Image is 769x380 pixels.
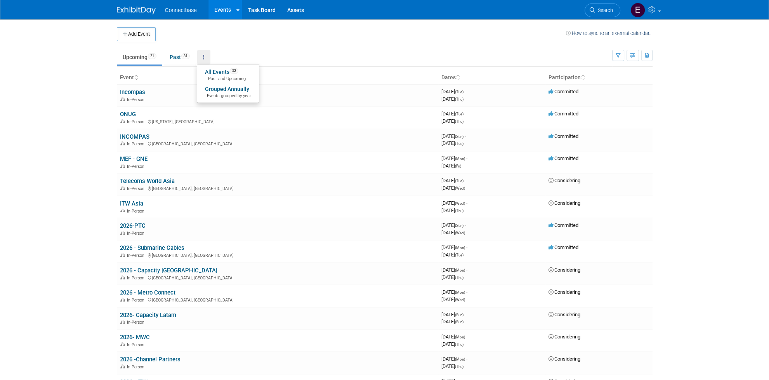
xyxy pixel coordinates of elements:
span: (Sun) [455,313,463,317]
span: In-Person [127,209,147,214]
span: [DATE] [441,312,466,317]
span: In-Person [127,186,147,191]
th: Event [117,71,438,84]
span: In-Person [127,231,147,236]
span: [DATE] [441,289,467,295]
img: In-Person Event [120,186,125,190]
span: (Mon) [455,268,465,272]
span: In-Person [127,97,147,102]
span: In-Person [127,342,147,347]
th: Dates [438,71,545,84]
a: How to sync to an external calendar... [566,30,653,36]
span: - [465,133,466,139]
span: (Thu) [455,97,463,101]
span: Considering [549,312,580,317]
span: - [465,222,466,228]
img: In-Person Event [120,364,125,368]
span: Search [595,7,613,13]
span: Committed [549,155,578,161]
span: [DATE] [441,133,466,139]
a: Past31 [164,50,196,64]
span: (Tue) [455,90,463,94]
span: Considering [549,334,580,340]
span: Events grouped by year [205,93,251,99]
span: - [466,267,467,273]
a: INCOMPAS [120,133,149,140]
span: Considering [549,289,580,295]
span: (Thu) [455,364,463,369]
img: In-Person Event [120,209,125,213]
span: [DATE] [441,118,463,124]
span: 21 [148,53,156,59]
span: [DATE] [441,96,463,102]
span: (Mon) [455,357,465,361]
a: Search [585,3,620,17]
span: (Fri) [455,164,461,168]
img: In-Person Event [120,298,125,302]
span: (Mon) [455,246,465,250]
span: 52 [230,68,238,74]
a: 2026- MWC [120,334,150,341]
a: Telecoms World Asia [120,178,175,185]
span: (Mon) [455,335,465,339]
span: Considering [549,356,580,362]
span: [DATE] [441,356,467,362]
span: [DATE] [441,230,465,235]
div: [US_STATE], [GEOGRAPHIC_DATA] [120,118,435,124]
span: In-Person [127,364,147,370]
span: In-Person [127,164,147,169]
span: [DATE] [441,185,465,191]
a: Sort by Participation Type [581,74,585,80]
img: In-Person Event [120,97,125,101]
span: [DATE] [441,334,467,340]
span: [DATE] [441,267,467,273]
span: [DATE] [441,363,463,369]
a: 2026- Capacity Latam [120,312,176,319]
span: [DATE] [441,140,463,146]
div: [GEOGRAPHIC_DATA], [GEOGRAPHIC_DATA] [120,274,435,281]
span: Connectbase [165,7,197,13]
span: Considering [549,267,580,273]
div: [GEOGRAPHIC_DATA], [GEOGRAPHIC_DATA] [120,296,435,303]
a: 2026 - Submarine Cables [120,244,184,251]
span: In-Person [127,320,147,325]
span: Considering [549,178,580,183]
img: In-Person Event [120,275,125,279]
span: (Tue) [455,112,463,116]
a: ONUG [120,111,136,118]
span: (Thu) [455,342,463,347]
span: (Tue) [455,141,463,146]
a: Sort by Event Name [134,74,138,80]
th: Participation [545,71,653,84]
span: (Tue) [455,179,463,183]
span: In-Person [127,253,147,258]
span: - [466,200,467,206]
span: [DATE] [441,207,463,213]
a: 2026 - Capacity [GEOGRAPHIC_DATA] [120,267,217,274]
span: (Sun) [455,134,463,139]
a: 2026 -Channel Partners [120,356,181,363]
img: Edison Smith-Stubbs [630,3,645,17]
span: (Sun) [455,320,463,324]
div: [GEOGRAPHIC_DATA], [GEOGRAPHIC_DATA] [120,140,435,146]
img: In-Person Event [120,119,125,123]
span: [DATE] [441,341,463,347]
img: In-Person Event [120,164,125,168]
span: Past and Upcoming [205,76,251,82]
img: In-Person Event [120,342,125,346]
span: [DATE] [441,296,465,302]
span: Committed [549,89,578,94]
a: ITW Asia [120,200,143,207]
span: [DATE] [441,111,466,117]
span: Committed [549,133,578,139]
span: 31 [181,53,190,59]
span: [DATE] [441,252,463,258]
span: - [465,89,466,94]
span: (Mon) [455,157,465,161]
img: In-Person Event [120,320,125,324]
span: - [466,334,467,340]
span: In-Person [127,298,147,303]
span: [DATE] [441,244,467,250]
a: Incompas [120,89,145,96]
span: (Tue) [455,253,463,257]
